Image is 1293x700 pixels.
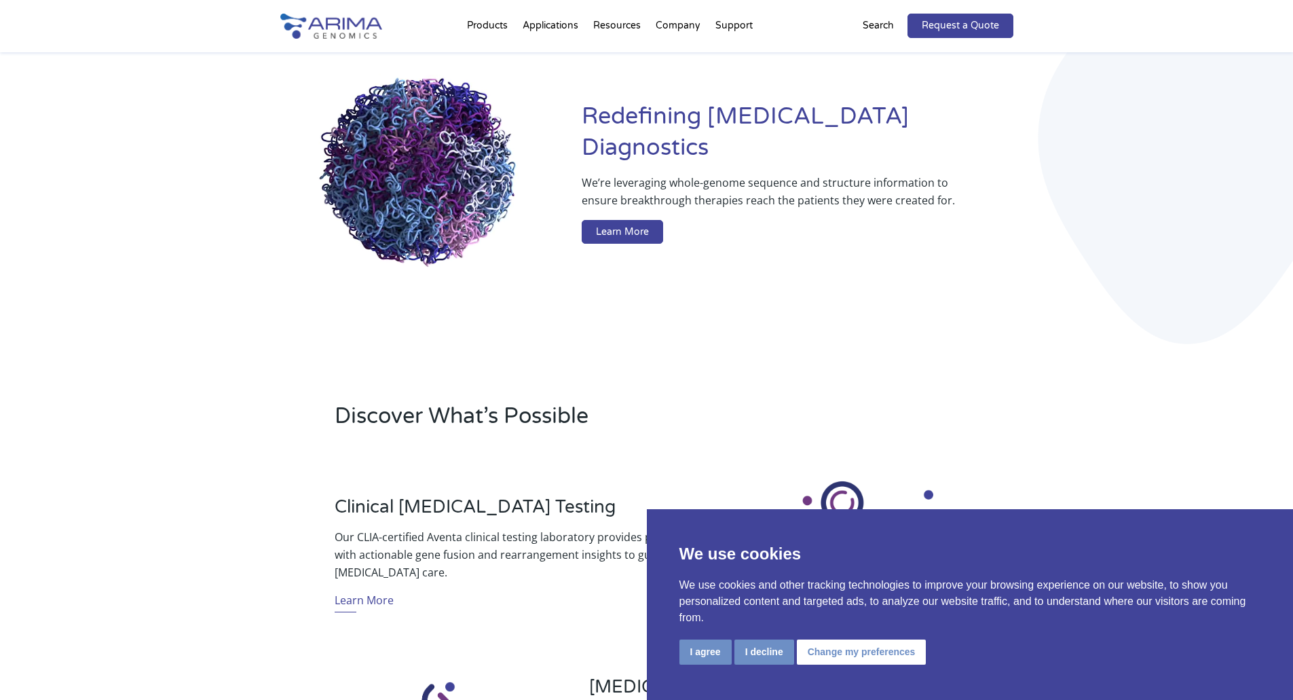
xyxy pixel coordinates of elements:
[335,528,704,581] p: Our CLIA-certified Aventa clinical testing laboratory provides physicians with actionable gene fu...
[335,496,704,528] h3: Clinical [MEDICAL_DATA] Testing
[335,401,820,442] h2: Discover What’s Possible
[679,542,1261,566] p: We use cookies
[582,174,958,220] p: We’re leveraging whole-genome sequence and structure information to ensure breakthrough therapies...
[797,640,926,665] button: Change my preferences
[679,640,732,665] button: I agree
[335,591,394,612] a: Learn More
[582,220,663,244] a: Learn More
[798,479,959,640] img: Clinical Testing Icon
[679,577,1261,626] p: We use cookies and other tracking technologies to improve your browsing experience on our website...
[863,17,894,35] p: Search
[582,101,1013,174] h1: Redefining [MEDICAL_DATA] Diagnostics
[734,640,794,665] button: I decline
[907,14,1013,38] a: Request a Quote
[280,14,382,39] img: Arima-Genomics-logo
